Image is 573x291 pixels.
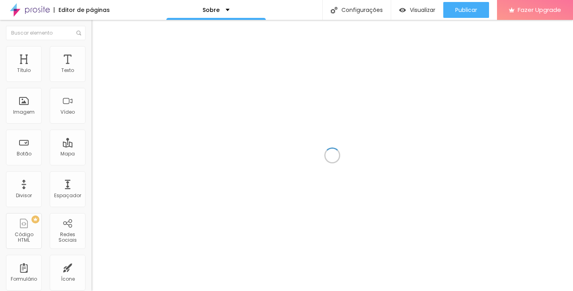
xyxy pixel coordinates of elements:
[331,7,337,14] img: Icone
[52,232,83,243] div: Redes Sociais
[54,7,110,13] div: Editor de páginas
[17,151,31,157] div: Botão
[399,7,406,14] img: view-1.svg
[60,109,75,115] div: Vídeo
[410,7,435,13] span: Visualizar
[11,276,37,282] div: Formulário
[443,2,489,18] button: Publicar
[16,193,32,198] div: Divisor
[61,68,74,73] div: Texto
[17,68,31,73] div: Título
[76,31,81,35] img: Icone
[8,232,39,243] div: Código HTML
[203,7,220,13] p: Sobre
[54,193,81,198] div: Espaçador
[455,7,477,13] span: Publicar
[6,26,86,40] input: Buscar elemento
[391,2,443,18] button: Visualizar
[61,276,75,282] div: Ícone
[60,151,75,157] div: Mapa
[13,109,35,115] div: Imagem
[518,6,561,13] span: Fazer Upgrade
